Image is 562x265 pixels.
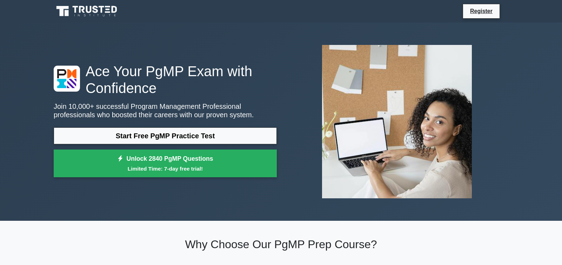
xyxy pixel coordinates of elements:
p: Join 10,000+ successful Program Management Professional professionals who boosted their careers w... [54,102,277,119]
a: Start Free PgMP Practice Test [54,127,277,144]
h2: Why Choose Our PgMP Prep Course? [54,238,508,251]
a: Register [466,7,497,15]
a: Unlock 2840 PgMP QuestionsLimited Time: 7-day free trial! [54,150,277,178]
h1: Ace Your PgMP Exam with Confidence [54,63,277,97]
small: Limited Time: 7-day free trial! [62,165,268,173]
